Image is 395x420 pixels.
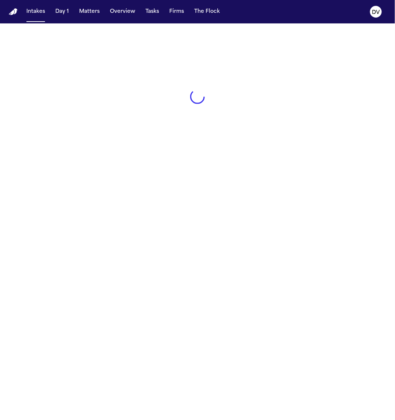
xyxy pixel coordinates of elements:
[9,8,18,15] img: Finch Logo
[23,5,48,18] button: Intakes
[9,8,18,15] a: Home
[76,5,103,18] button: Matters
[166,5,187,18] button: Firms
[52,5,72,18] button: Day 1
[191,5,223,18] button: The Flock
[143,5,162,18] button: Tasks
[107,5,138,18] button: Overview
